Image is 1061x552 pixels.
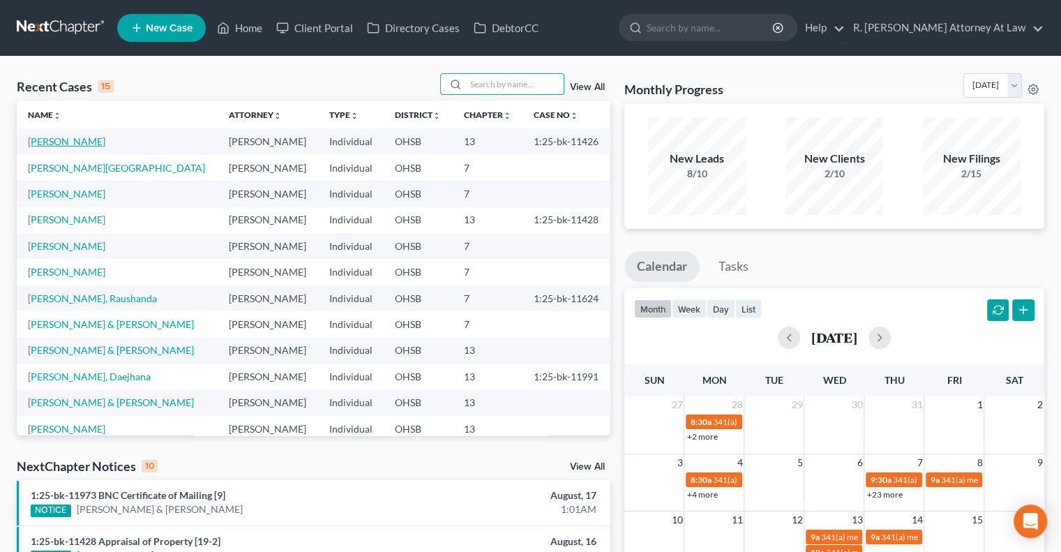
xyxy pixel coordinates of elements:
[218,285,318,311] td: [PERSON_NAME]
[765,374,783,386] span: Tue
[28,110,61,120] a: Nameunfold_more
[522,364,610,389] td: 1:25-bk-11991
[702,374,726,386] span: Mon
[317,364,384,389] td: Individual
[970,512,984,528] span: 15
[317,155,384,181] td: Individual
[822,374,845,386] span: Wed
[892,475,1027,485] span: 341(a) meeting for [PERSON_NAME]
[850,512,864,528] span: 13
[522,285,610,311] td: 1:25-bk-11624
[273,112,282,120] i: unfold_more
[329,110,358,120] a: Typeunfold_more
[417,488,596,502] div: August, 17
[712,417,847,427] span: 341(a) meeting for [PERSON_NAME]
[218,155,318,181] td: [PERSON_NAME]
[686,431,717,442] a: +2 more
[384,207,453,233] td: OHSB
[98,80,114,93] div: 15
[77,502,243,516] a: [PERSON_NAME] & [PERSON_NAME]
[624,251,700,282] a: Calendar
[570,82,605,92] a: View All
[453,364,523,389] td: 13
[453,416,523,442] td: 13
[880,532,1015,542] span: 341(a) meeting for [PERSON_NAME]
[28,318,194,330] a: [PERSON_NAME] & [PERSON_NAME]
[453,285,523,311] td: 7
[360,15,467,40] a: Directory Cases
[706,251,761,282] a: Tasks
[317,259,384,285] td: Individual
[317,207,384,233] td: Individual
[317,416,384,442] td: Individual
[785,167,883,181] div: 2/10
[453,155,523,181] td: 7
[790,396,804,413] span: 29
[975,454,984,471] span: 8
[570,462,605,472] a: View All
[453,311,523,337] td: 7
[417,502,596,516] div: 1:01AM
[17,458,158,475] div: NextChapter Notices
[218,364,318,389] td: [PERSON_NAME]
[28,188,105,200] a: [PERSON_NAME]
[735,299,762,318] button: list
[417,535,596,549] div: August, 16
[28,423,105,435] a: [PERSON_NAME]
[464,110,511,120] a: Chapterunfold_more
[730,512,744,528] span: 11
[811,330,857,345] h2: [DATE]
[218,128,318,154] td: [PERSON_NAME]
[870,532,879,542] span: 9a
[218,207,318,233] td: [PERSON_NAME]
[218,338,318,364] td: [PERSON_NAME]
[690,417,711,427] span: 8:30a
[923,151,1021,167] div: New Filings
[1014,505,1047,538] div: Open Intercom Messenger
[910,512,924,528] span: 14
[930,475,939,485] span: 9a
[820,532,955,542] span: 341(a) meeting for [PERSON_NAME]
[453,233,523,259] td: 7
[28,266,105,278] a: [PERSON_NAME]
[349,112,358,120] i: unfold_more
[453,181,523,207] td: 7
[218,233,318,259] td: [PERSON_NAME]
[522,128,610,154] td: 1:25-bk-11426
[384,181,453,207] td: OHSB
[384,128,453,154] td: OHSB
[647,15,774,40] input: Search by name...
[570,112,578,120] i: unfold_more
[790,512,804,528] span: 12
[712,475,914,485] span: 341(a) meeting for [PERSON_NAME] [PERSON_NAME]
[534,110,578,120] a: Case Nounfold_more
[53,112,61,120] i: unfold_more
[17,78,114,95] div: Recent Cases
[795,454,804,471] span: 5
[395,110,441,120] a: Districtunfold_more
[466,74,564,94] input: Search by name...
[218,390,318,416] td: [PERSON_NAME]
[975,396,984,413] span: 1
[142,460,158,472] div: 10
[28,396,194,408] a: [PERSON_NAME] & [PERSON_NAME]
[218,311,318,337] td: [PERSON_NAME]
[28,344,194,356] a: [PERSON_NAME] & [PERSON_NAME]
[855,454,864,471] span: 6
[453,207,523,233] td: 13
[317,285,384,311] td: Individual
[453,390,523,416] td: 13
[384,416,453,442] td: OHSB
[31,489,225,501] a: 1:25-bk-11973 BNC Certificate of Mailing [9]
[503,112,511,120] i: unfold_more
[384,390,453,416] td: OHSB
[384,233,453,259] td: OHSB
[384,311,453,337] td: OHSB
[1005,374,1023,386] span: Sat
[317,311,384,337] td: Individual
[923,167,1021,181] div: 2/15
[31,535,220,547] a: 1:25-bk-11428 Appraisal of Property [19-2]
[624,81,723,98] h3: Monthly Progress
[866,489,902,500] a: +23 more
[384,364,453,389] td: OHSB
